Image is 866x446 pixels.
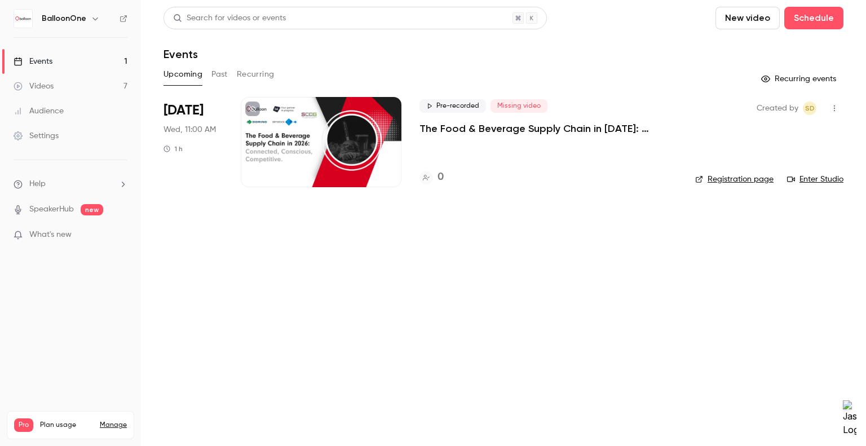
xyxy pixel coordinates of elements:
button: Schedule [784,7,843,29]
span: Sitara Duggal [803,101,816,115]
span: Plan usage [40,421,93,430]
div: 1 h [164,144,183,153]
div: Events [14,56,52,67]
img: BalloonOne [14,10,32,28]
span: Pre-recorded [419,99,486,113]
iframe: Noticeable Trigger [114,230,127,240]
span: new [81,204,103,215]
a: Enter Studio [787,174,843,185]
span: Help [29,178,46,190]
span: Created by [757,101,798,115]
div: Oct 29 Wed, 11:00 AM (Europe/London) [164,97,223,187]
a: Manage [100,421,127,430]
a: Registration page [695,174,774,185]
button: New video [715,7,780,29]
h1: Events [164,47,198,61]
button: Recurring events [756,70,843,88]
div: Videos [14,81,54,92]
div: Settings [14,130,59,142]
h6: BalloonOne [42,13,86,24]
div: Audience [14,105,64,117]
span: Wed, 11:00 AM [164,124,216,135]
button: Past [211,65,228,83]
span: Missing video [491,99,547,113]
button: Upcoming [164,65,202,83]
span: [DATE] [164,101,204,120]
button: Recurring [237,65,275,83]
span: Pro [14,418,33,432]
li: help-dropdown-opener [14,178,127,190]
div: Search for videos or events [173,12,286,24]
a: SpeakerHub [29,204,74,215]
h4: 0 [438,170,444,185]
a: 0 [419,170,444,185]
span: What's new [29,229,72,241]
span: SD [805,101,815,115]
a: The Food & Beverage Supply Chain in [DATE]: Connected, Conscious, Competitive. [419,122,677,135]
